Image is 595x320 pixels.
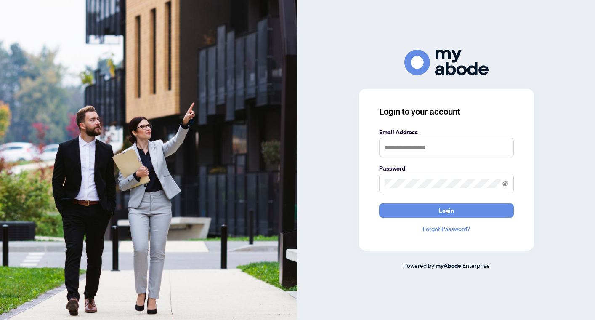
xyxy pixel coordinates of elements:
[462,261,490,269] span: Enterprise
[404,50,489,75] img: ma-logo
[379,128,514,137] label: Email Address
[502,181,508,187] span: eye-invisible
[436,261,461,270] a: myAbode
[379,106,514,117] h3: Login to your account
[439,204,454,217] span: Login
[403,261,434,269] span: Powered by
[379,203,514,218] button: Login
[379,224,514,234] a: Forgot Password?
[379,164,514,173] label: Password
